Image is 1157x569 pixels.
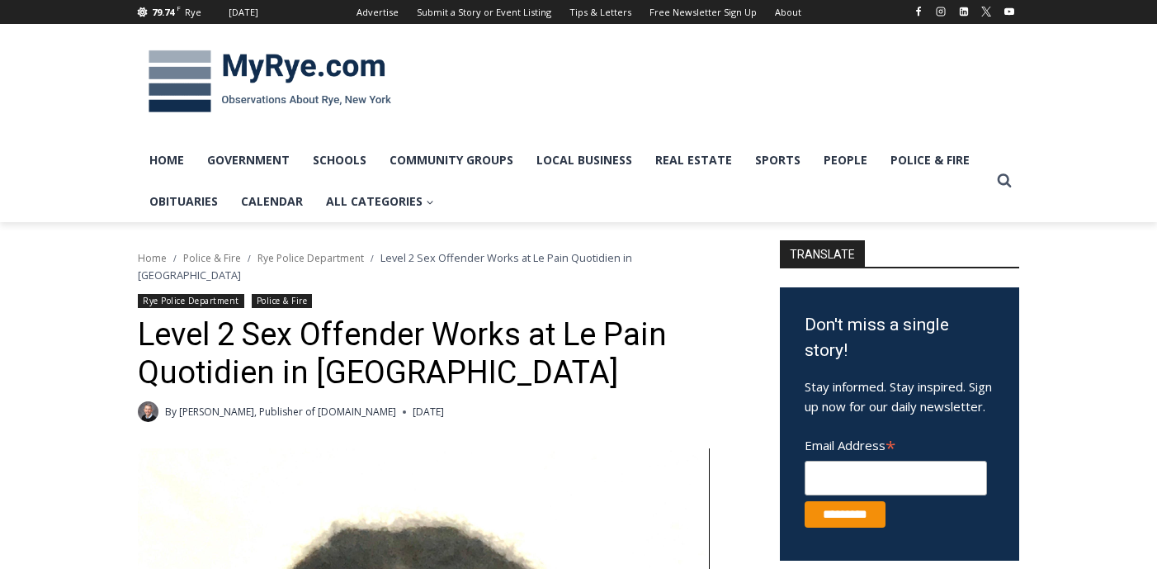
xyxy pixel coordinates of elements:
[196,140,301,181] a: Government
[314,181,446,222] a: All Categories
[301,140,378,181] a: Schools
[138,140,196,181] a: Home
[413,404,444,420] time: [DATE]
[179,405,396,419] a: [PERSON_NAME], Publisher of [DOMAIN_NAME]
[138,250,632,282] span: Level 2 Sex Offender Works at Le Pain Quotidien in [GEOGRAPHIC_DATA]
[252,294,313,308] a: Police & Fire
[954,2,974,21] a: Linkedin
[326,192,434,211] span: All Categories
[138,39,402,125] img: MyRye.com
[138,140,989,223] nav: Primary Navigation
[165,404,177,420] span: By
[257,251,364,265] a: Rye Police Department
[229,181,314,222] a: Calendar
[177,3,181,12] span: F
[138,251,167,265] a: Home
[183,251,241,265] a: Police & Fire
[138,249,736,283] nav: Breadcrumbs
[138,401,158,422] a: Author image
[248,253,251,264] span: /
[879,140,981,181] a: Police & Fire
[229,5,258,20] div: [DATE]
[812,140,879,181] a: People
[999,2,1019,21] a: YouTube
[644,140,744,181] a: Real Estate
[138,294,244,308] a: Rye Police Department
[371,253,374,264] span: /
[185,5,201,20] div: Rye
[152,6,174,18] span: 79.74
[173,253,177,264] span: /
[525,140,644,181] a: Local Business
[805,429,987,458] label: Email Address
[805,377,994,416] p: Stay informed. Stay inspired. Sign up now for our daily newsletter.
[378,140,525,181] a: Community Groups
[931,2,951,21] a: Instagram
[780,240,865,267] strong: TRANSLATE
[989,166,1019,196] button: View Search Form
[138,181,229,222] a: Obituaries
[744,140,812,181] a: Sports
[138,316,736,391] h1: Level 2 Sex Offender Works at Le Pain Quotidien in [GEOGRAPHIC_DATA]
[805,312,994,364] h3: Don't miss a single story!
[976,2,996,21] a: X
[909,2,928,21] a: Facebook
